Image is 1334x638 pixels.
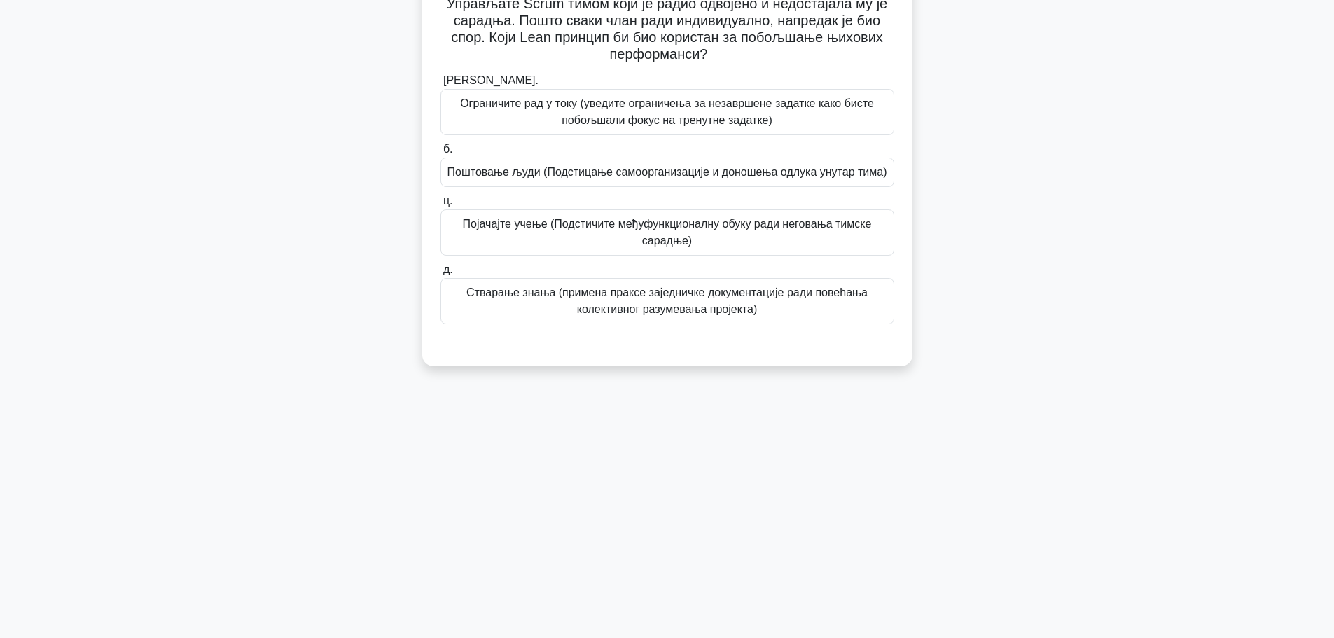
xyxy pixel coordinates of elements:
font: б. [443,143,453,155]
font: Ограничите рад у току (уведите ограничења за незавршене задатке како бисте побољшали фокус на тре... [460,97,874,126]
font: Појачајте учење (Подстичите међуфункционалну обуку ради неговања тимске сарадње) [463,218,872,247]
font: ц. [443,195,453,207]
font: Поштовање људи (Подстицање самоорганизације и доношења одлука унутар тима) [447,166,887,178]
font: д. [443,263,453,275]
font: Стварање знања (примена праксе заједничке документације ради повећања колективног разумевања прој... [466,286,868,315]
font: [PERSON_NAME]. [443,74,539,86]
